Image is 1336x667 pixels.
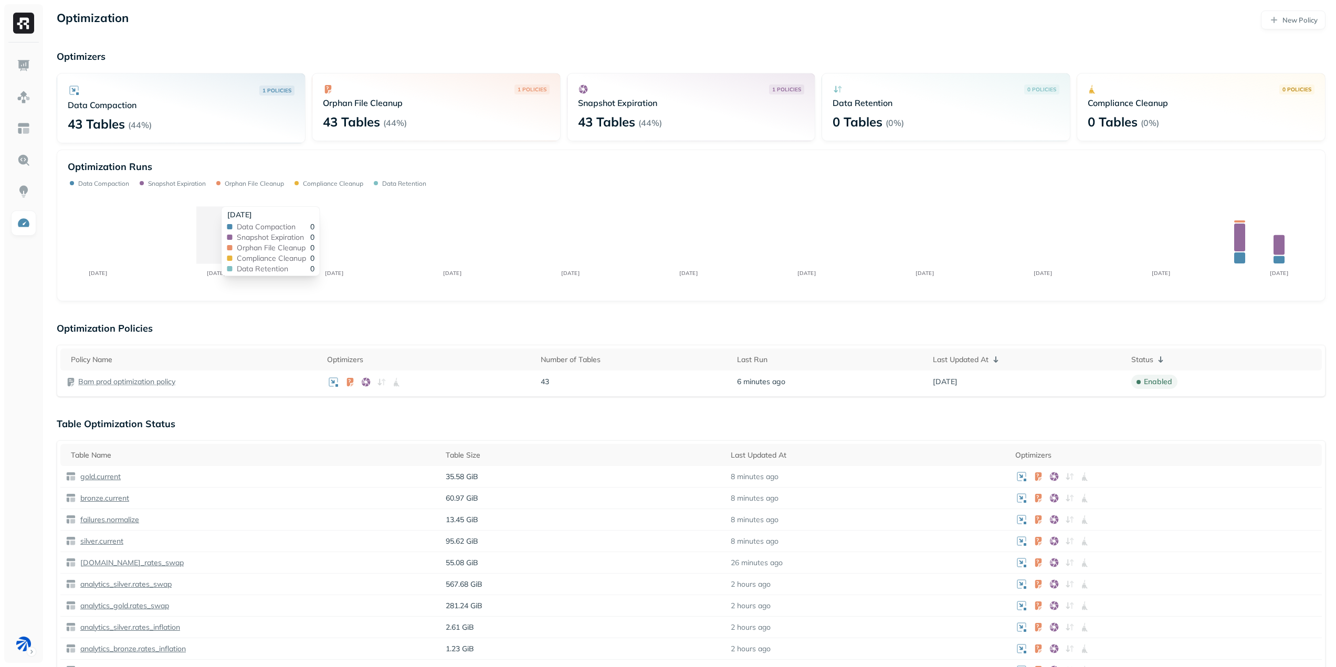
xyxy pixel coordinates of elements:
p: 8 minutes ago [731,515,779,525]
p: 2.61 GiB [446,622,720,632]
p: New Policy [1282,15,1318,25]
tspan: [DATE] [325,270,343,277]
img: table [66,471,76,482]
tspan: [DATE] [207,270,225,277]
div: Last Updated At [731,450,1005,460]
p: ( 44% ) [383,118,407,128]
p: [DOMAIN_NAME]_rates_swap [78,558,184,568]
p: 2 hours ago [731,601,771,611]
p: 1 POLICIES [518,86,546,93]
div: Last Updated At [933,353,1121,366]
p: 43 [541,377,726,387]
img: Assets [17,90,30,104]
img: table [66,643,76,654]
p: 0 Tables [1088,113,1138,130]
p: silver.current [78,536,123,546]
p: 2 hours ago [731,579,771,589]
div: 0 [237,244,314,251]
div: 0 [237,223,314,230]
p: Data Retention [833,98,1059,108]
p: Optimization Runs [68,161,152,173]
img: Query Explorer [17,153,30,167]
p: failures.normalize [78,515,139,525]
tspan: [DATE] [89,270,107,277]
p: 0 POLICIES [1282,86,1311,93]
p: 567.68 GiB [446,579,720,589]
img: table [66,622,76,632]
p: ( 44% ) [128,120,152,130]
p: enabled [1144,377,1172,387]
p: 26 minutes ago [731,558,783,568]
p: 8 minutes ago [731,493,779,503]
tspan: [DATE] [1034,270,1052,277]
p: 35.58 GiB [446,472,720,482]
p: 2 hours ago [731,644,771,654]
a: gold.current [76,472,121,482]
p: Orphan File Cleanup [323,98,550,108]
p: 55.08 GiB [446,558,720,568]
img: Dashboard [17,59,30,72]
p: 43 Tables [68,115,125,132]
div: Table Size [446,450,720,460]
p: 8 minutes ago [731,536,779,546]
span: Snapshot Expiration [237,234,304,241]
a: [DOMAIN_NAME]_rates_swap [76,558,184,568]
div: Table Name [71,450,435,460]
p: 60.97 GiB [446,493,720,503]
p: 43 Tables [578,113,635,130]
a: Bam prod optimization policy [78,377,175,387]
tspan: [DATE] [443,270,461,277]
img: table [66,600,76,611]
a: analytics_silver.rates_inflation [76,622,180,632]
p: Data Compaction [78,179,129,187]
p: analytics_gold.rates_swap [78,601,169,611]
div: 0 [237,234,314,241]
a: New Policy [1261,10,1326,29]
p: Orphan File Cleanup [225,179,284,187]
p: Data Compaction [68,100,294,110]
img: Asset Explorer [17,122,30,135]
p: Compliance Cleanup [1088,98,1314,108]
img: Ryft [13,13,34,34]
p: analytics_silver.rates_inflation [78,622,180,632]
a: analytics_gold.rates_swap [76,601,169,611]
p: ( 0% ) [886,118,904,128]
span: Orphan File Cleanup [237,244,306,251]
tspan: [DATE] [1270,270,1288,277]
p: 0 POLICIES [1027,86,1056,93]
img: BAM [16,637,31,651]
p: bronze.current [78,493,129,503]
a: bronze.current [76,493,129,503]
p: ( 0% ) [1141,118,1159,128]
div: [DATE] [227,210,314,220]
p: Optimization Policies [57,322,1326,334]
span: Data Compaction [237,223,296,230]
p: Snapshot Expiration [148,179,206,187]
a: analytics_bronze.rates_inflation [76,644,186,654]
p: 1 POLICIES [262,87,291,94]
img: table [66,579,76,589]
img: Insights [17,185,30,198]
span: Data Retention [237,265,288,272]
img: table [66,536,76,546]
p: 43 Tables [323,113,380,130]
div: Policy Name [71,355,317,365]
a: failures.normalize [76,515,139,525]
p: Snapshot Expiration [578,98,805,108]
div: 0 [237,265,314,272]
img: table [66,557,76,568]
p: 1 POLICIES [772,86,801,93]
div: Last Run [737,355,922,365]
span: Compliance Cleanup [237,255,306,262]
p: Compliance Cleanup [303,179,363,187]
tspan: [DATE] [916,270,934,277]
img: Optimization [17,216,30,230]
div: Optimizers [1015,450,1317,460]
p: ( 44% ) [638,118,662,128]
tspan: [DATE] [797,270,816,277]
p: gold.current [78,472,121,482]
div: Optimizers [327,355,531,365]
p: 1.23 GiB [446,644,720,654]
tspan: [DATE] [561,270,580,277]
